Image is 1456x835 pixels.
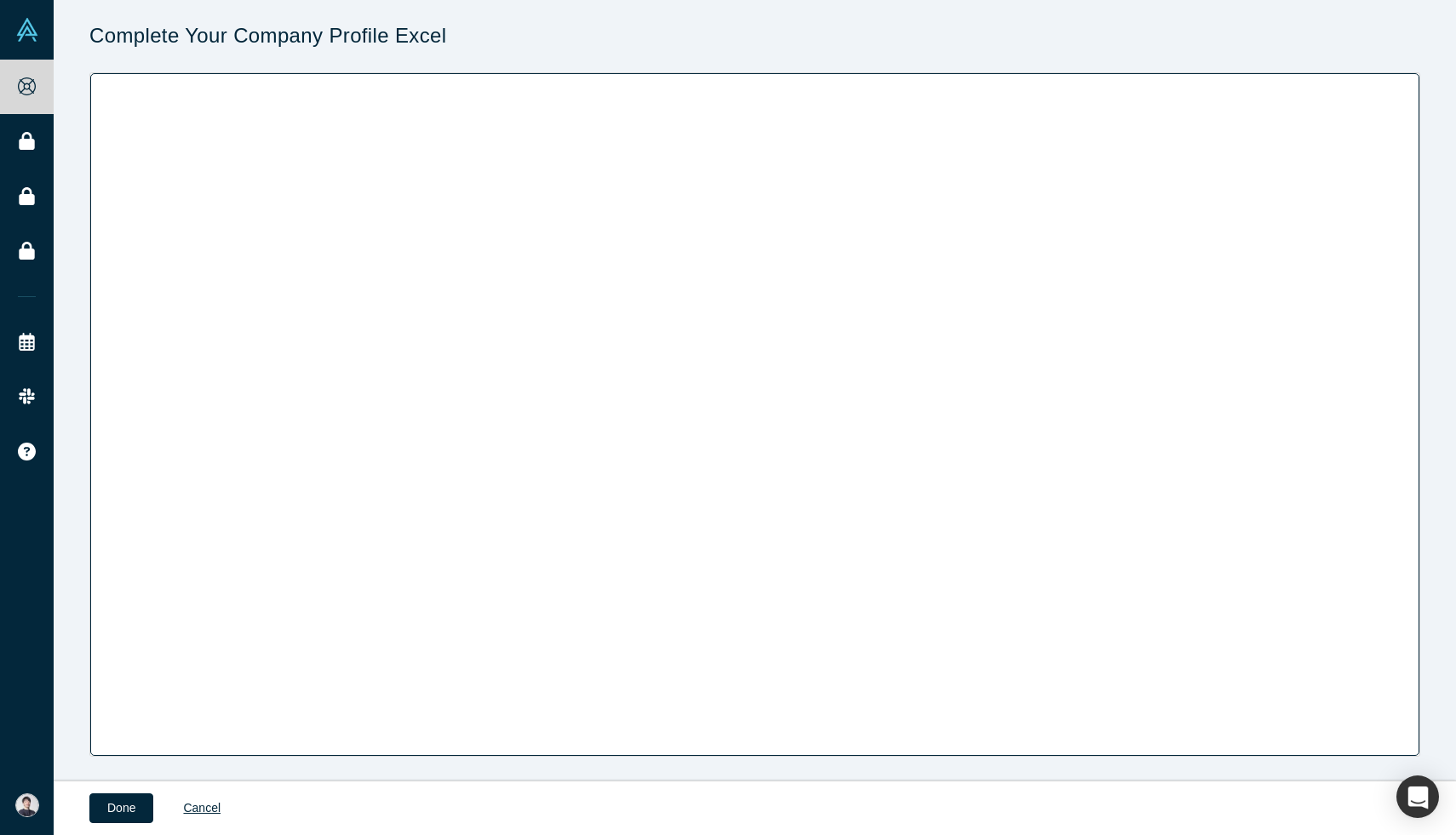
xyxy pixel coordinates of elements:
iframe: Complete Your Company Profile Excel [90,73,1419,756]
button: Done [89,793,153,823]
a: Cancel [165,793,238,823]
h1: Complete Your Company Profile Excel [89,24,1420,49]
img: Alchemist Vault Logo [15,18,39,42]
img: Katsutoshi Tabata's Account [15,793,39,817]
